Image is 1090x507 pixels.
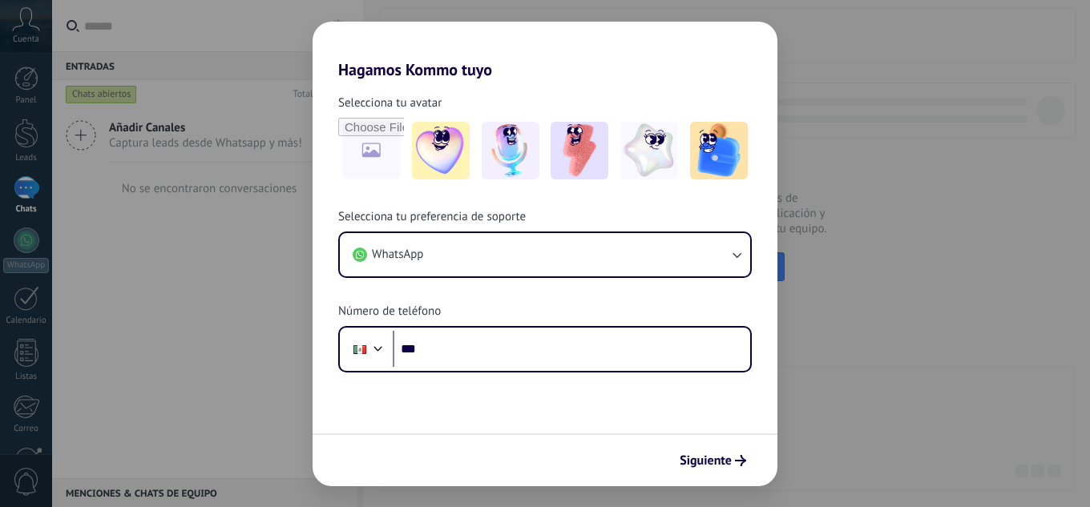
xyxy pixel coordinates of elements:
[680,455,732,466] span: Siguiente
[672,447,753,474] button: Siguiente
[338,209,526,225] span: Selecciona tu preferencia de soporte
[690,122,748,179] img: -5.jpeg
[345,332,375,366] div: Mexico: + 52
[482,122,539,179] img: -2.jpeg
[620,122,678,179] img: -4.jpeg
[338,304,441,320] span: Número de teléfono
[338,95,442,111] span: Selecciona tu avatar
[372,247,423,263] span: WhatsApp
[340,233,750,276] button: WhatsApp
[313,22,777,79] h2: Hagamos Kommo tuyo
[551,122,608,179] img: -3.jpeg
[412,122,470,179] img: -1.jpeg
